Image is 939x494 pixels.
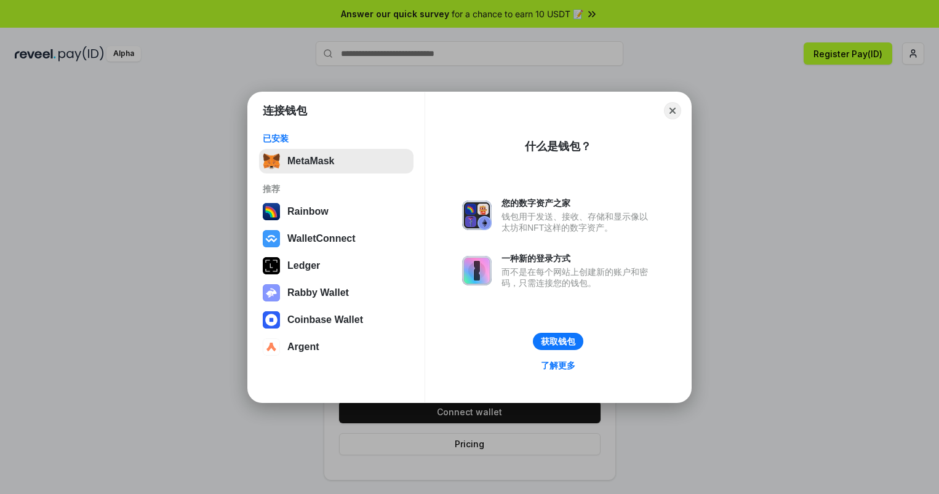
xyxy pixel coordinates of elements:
div: 了解更多 [541,360,575,371]
img: svg+xml,%3Csvg%20width%3D%2228%22%20height%3D%2228%22%20viewBox%3D%220%200%2028%2028%22%20fill%3D... [263,311,280,329]
button: Coinbase Wallet [259,308,414,332]
a: 了解更多 [533,357,583,373]
div: 您的数字资产之家 [501,197,654,209]
div: 而不是在每个网站上创建新的账户和密码，只需连接您的钱包。 [501,266,654,289]
div: 钱包用于发送、接收、存储和显示像以太坊和NFT这样的数字资产。 [501,211,654,233]
button: Argent [259,335,414,359]
img: svg+xml,%3Csvg%20xmlns%3D%22http%3A%2F%2Fwww.w3.org%2F2000%2Fsvg%22%20fill%3D%22none%22%20viewBox... [462,256,492,285]
img: svg+xml,%3Csvg%20xmlns%3D%22http%3A%2F%2Fwww.w3.org%2F2000%2Fsvg%22%20fill%3D%22none%22%20viewBox... [462,201,492,230]
div: 一种新的登录方式 [501,253,654,264]
button: Rabby Wallet [259,281,414,305]
img: svg+xml,%3Csvg%20xmlns%3D%22http%3A%2F%2Fwww.w3.org%2F2000%2Fsvg%22%20fill%3D%22none%22%20viewBox... [263,284,280,301]
div: Coinbase Wallet [287,314,363,325]
div: Argent [287,341,319,353]
div: MetaMask [287,156,334,167]
button: Ledger [259,253,414,278]
div: Rabby Wallet [287,287,349,298]
button: WalletConnect [259,226,414,251]
img: svg+xml,%3Csvg%20xmlns%3D%22http%3A%2F%2Fwww.w3.org%2F2000%2Fsvg%22%20width%3D%2228%22%20height%3... [263,257,280,274]
div: Ledger [287,260,320,271]
h1: 连接钱包 [263,103,307,118]
div: 获取钱包 [541,336,575,347]
div: 已安装 [263,133,410,144]
div: Rainbow [287,206,329,217]
div: 推荐 [263,183,410,194]
img: svg+xml,%3Csvg%20width%3D%22120%22%20height%3D%22120%22%20viewBox%3D%220%200%20120%20120%22%20fil... [263,203,280,220]
div: WalletConnect [287,233,356,244]
button: 获取钱包 [533,333,583,350]
img: svg+xml,%3Csvg%20width%3D%2228%22%20height%3D%2228%22%20viewBox%3D%220%200%2028%2028%22%20fill%3D... [263,338,280,356]
img: svg+xml,%3Csvg%20width%3D%2228%22%20height%3D%2228%22%20viewBox%3D%220%200%2028%2028%22%20fill%3D... [263,230,280,247]
button: MetaMask [259,149,414,173]
button: Close [664,102,681,119]
div: 什么是钱包？ [525,139,591,154]
button: Rainbow [259,199,414,224]
img: svg+xml,%3Csvg%20fill%3D%22none%22%20height%3D%2233%22%20viewBox%3D%220%200%2035%2033%22%20width%... [263,153,280,170]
